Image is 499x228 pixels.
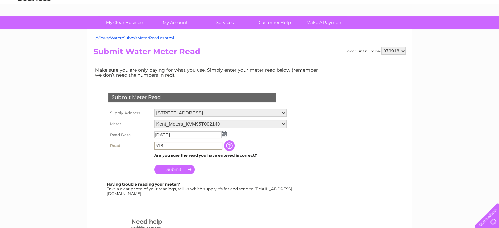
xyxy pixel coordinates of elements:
[107,182,180,187] b: Having trouble reading your meter?
[108,93,276,102] div: Submit Meter Read
[94,35,174,40] a: ~/Views/Water/SubmitMeterRead.cshtml
[154,165,195,174] input: Submit
[95,4,405,32] div: Clear Business is a trading name of Verastar Limited (registered in [GEOGRAPHIC_DATA] No. 3667643...
[418,28,438,33] a: Telecoms
[375,3,421,11] a: 0333 014 3131
[400,28,414,33] a: Energy
[198,16,252,29] a: Services
[107,118,153,130] th: Meter
[477,28,493,33] a: Log out
[384,28,396,33] a: Water
[17,17,51,37] img: logo.png
[222,131,227,136] img: ...
[98,16,152,29] a: My Clear Business
[94,66,323,79] td: Make sure you are only paying for what you use. Simply enter your meter read below (remember we d...
[94,47,406,59] h2: Submit Water Meter Read
[298,16,352,29] a: Make A Payment
[455,28,471,33] a: Contact
[347,47,406,55] div: Account number
[248,16,302,29] a: Customer Help
[107,140,153,151] th: Read
[442,28,451,33] a: Blog
[153,151,288,160] td: Are you sure the read you have entered is correct?
[148,16,202,29] a: My Account
[107,130,153,140] th: Read Date
[224,140,236,151] input: Information
[107,182,293,196] div: Take a clear photo of your readings, tell us which supply it's for and send to [EMAIL_ADDRESS][DO...
[107,107,153,118] th: Supply Address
